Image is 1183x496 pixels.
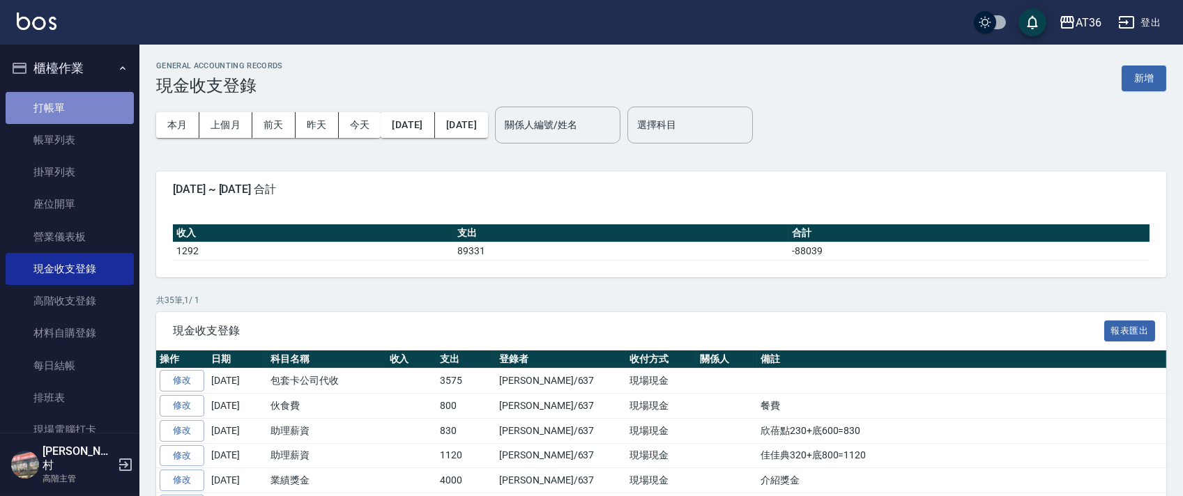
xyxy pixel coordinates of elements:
[208,394,267,419] td: [DATE]
[1104,323,1156,336] a: 報表匯出
[208,468,267,493] td: [DATE]
[6,124,134,156] a: 帳單列表
[1122,71,1166,84] a: 新增
[788,224,1150,242] th: 合計
[6,350,134,382] a: 每日結帳
[757,468,1166,493] td: 介紹獎金
[381,112,434,138] button: [DATE]
[173,224,454,242] th: 收入
[6,414,134,446] a: 現場電腦打卡
[435,112,488,138] button: [DATE]
[267,350,386,369] th: 科目名稱
[173,183,1150,196] span: [DATE] ~ [DATE] 合計
[436,369,496,394] td: 3575
[208,443,267,468] td: [DATE]
[1104,320,1156,342] button: 報表匯出
[6,92,134,124] a: 打帳單
[267,468,386,493] td: 業績獎金
[626,443,696,468] td: 現場現金
[386,350,437,369] th: 收入
[436,350,496,369] th: 支出
[626,418,696,443] td: 現場現金
[160,420,204,442] a: 修改
[156,294,1166,307] p: 共 35 筆, 1 / 1
[6,50,134,86] button: 櫃檯作業
[208,350,267,369] th: 日期
[757,394,1166,419] td: 餐費
[252,112,296,138] button: 前天
[454,224,788,242] th: 支出
[6,285,134,317] a: 高階收支登錄
[1113,10,1166,36] button: 登出
[43,444,114,472] h5: [PERSON_NAME]村
[156,76,283,95] h3: 現金收支登錄
[436,468,496,493] td: 4000
[17,13,56,30] img: Logo
[199,112,252,138] button: 上個月
[156,61,283,70] h2: GENERAL ACCOUNTING RECORDS
[160,470,204,491] a: 修改
[436,394,496,419] td: 800
[267,369,386,394] td: 包套卡公司代收
[173,324,1104,338] span: 現金收支登錄
[436,443,496,468] td: 1120
[436,418,496,443] td: 830
[267,418,386,443] td: 助理薪資
[696,350,757,369] th: 關係人
[496,369,626,394] td: [PERSON_NAME]/637
[160,445,204,467] a: 修改
[43,472,114,485] p: 高階主管
[160,395,204,417] a: 修改
[454,242,788,260] td: 89331
[6,221,134,253] a: 營業儀表板
[296,112,339,138] button: 昨天
[496,350,626,369] th: 登錄者
[1053,8,1107,37] button: AT36
[6,156,134,188] a: 掛單列表
[6,253,134,285] a: 現金收支登錄
[496,418,626,443] td: [PERSON_NAME]/637
[757,418,1166,443] td: 欣蓓點230+底600=830
[496,394,626,419] td: [PERSON_NAME]/637
[1018,8,1046,36] button: save
[757,443,1166,468] td: 佳佳典320+底800=1120
[160,370,204,392] a: 修改
[11,451,39,479] img: Person
[626,350,696,369] th: 收付方式
[626,468,696,493] td: 現場現金
[156,350,208,369] th: 操作
[1076,14,1101,31] div: AT36
[208,418,267,443] td: [DATE]
[496,468,626,493] td: [PERSON_NAME]/637
[267,443,386,468] td: 助理薪資
[496,443,626,468] td: [PERSON_NAME]/637
[173,242,454,260] td: 1292
[267,394,386,419] td: 伙食費
[1122,65,1166,91] button: 新增
[6,188,134,220] a: 座位開單
[788,242,1150,260] td: -88039
[339,112,381,138] button: 今天
[208,369,267,394] td: [DATE]
[626,369,696,394] td: 現場現金
[156,112,199,138] button: 本月
[6,317,134,349] a: 材料自購登錄
[626,394,696,419] td: 現場現金
[757,350,1166,369] th: 備註
[6,382,134,414] a: 排班表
